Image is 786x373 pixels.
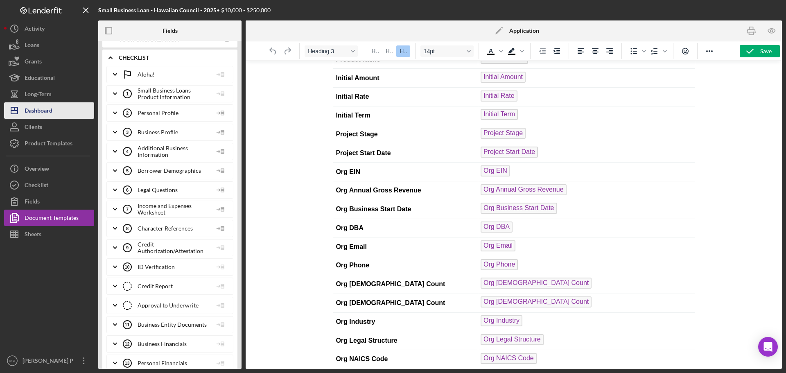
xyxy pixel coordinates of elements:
div: Credit Authorization/Attestation [123,237,212,258]
button: Align left [574,45,588,57]
span: Heading 3 [308,48,348,54]
div: No fields to insert [212,355,229,371]
span: H2 [386,48,393,54]
tspan: 11 [124,322,129,327]
button: Save [740,45,780,57]
div: Aloha! [123,64,212,85]
div: No fields to insert [212,240,229,255]
button: Heading 1 [368,45,382,57]
iframe: Rich Text Area [326,61,702,369]
div: [PERSON_NAME] P [20,353,74,371]
div: No fields to insert [212,317,229,332]
div: Additional Business Information [123,141,212,162]
tspan: 13 [124,361,129,366]
tspan: 10 [124,264,129,269]
tspan: 6 [126,188,129,192]
button: Font size 14pt [420,45,474,57]
div: No fields to insert [212,86,229,102]
div: • $10,000 - $250,000 [98,7,271,14]
button: Emojis [678,45,692,57]
div: ID Verification [123,257,212,277]
span: 14pt [424,48,464,54]
div: Text color Black [484,45,504,57]
tspan: 2 [126,111,129,115]
button: Align right [603,45,617,57]
div: Open Intercom Messenger [758,337,778,357]
tspan: 5 [126,168,129,173]
button: Increase indent [550,45,564,57]
text: MP [9,359,15,363]
span: H3 [400,48,407,54]
div: Fields [163,27,178,34]
tspan: 7 [126,207,129,212]
div: Personal Profile [123,103,212,123]
div: Background color Black [505,45,525,57]
button: Decrease indent [535,45,549,57]
div: No fields to insert [212,259,229,275]
button: Reveal or hide additional toolbar items [702,45,716,57]
div: Approval to Underwrite [123,295,212,316]
div: Income and Expenses Worksheet [123,199,212,219]
div: Borrower Demographics [123,161,212,181]
button: Redo [280,45,294,57]
div: Character References [123,218,212,239]
b: Small Business Loan - Hawaiian Council - 2025 [98,7,217,14]
div: Credit Report [123,276,212,296]
div: Small Business Loans Product Information [123,84,212,104]
div: No fields to insert [212,278,229,294]
div: Numbered list [648,45,668,57]
div: No fields to insert [212,298,229,313]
